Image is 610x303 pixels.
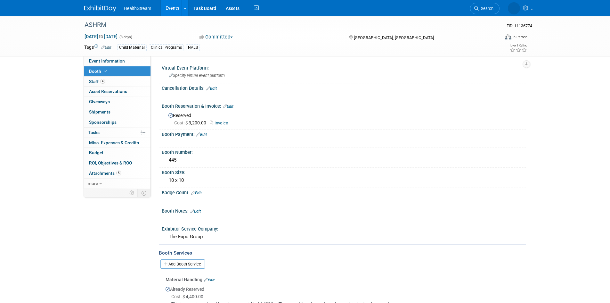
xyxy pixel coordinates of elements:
a: Asset Reservations [84,87,150,97]
span: Tasks [88,130,100,135]
a: Misc. Expenses & Credits [84,138,150,148]
div: ASHRM [82,19,490,31]
a: Attachments5 [84,168,150,178]
span: Budget [89,150,103,155]
span: to [98,34,104,39]
a: Edit [206,86,217,91]
img: Wendy Nixx [508,2,520,14]
span: 4,400.00 [171,294,206,299]
div: Material Handling [166,276,521,283]
div: Child Maternal [117,44,147,51]
a: Edit [190,209,201,214]
td: Tags [84,44,111,51]
a: Budget [84,148,150,158]
span: [GEOGRAPHIC_DATA], [GEOGRAPHIC_DATA] [354,35,434,40]
span: Sponsorships [89,120,117,125]
span: Attachments [89,171,121,176]
div: Reserved [167,111,521,126]
a: Event Information [84,56,150,66]
span: Misc. Expenses & Credits [89,140,139,145]
img: Format-Inperson.png [505,34,511,39]
td: Toggle Event Tabs [137,189,150,197]
div: Badge Count: [162,188,526,196]
span: HealthStream [124,6,151,11]
a: Shipments [84,107,150,117]
span: 5 [116,171,121,175]
div: Exhibitor Service Company: [162,224,526,232]
div: Booth Payment: [162,130,526,138]
a: Edit [223,104,233,109]
span: ROI, Objectives & ROO [89,160,132,165]
a: Invoice [210,121,231,125]
div: Booth Notes: [162,206,526,215]
div: NALS [186,44,200,51]
a: Giveaways [84,97,150,107]
span: Asset Reservations [89,89,127,94]
span: Event Information [89,58,125,63]
div: The Expo Group [167,232,521,242]
div: Event Rating [510,44,527,47]
div: Booth Reservation & Invoice: [162,101,526,110]
a: Sponsorships [84,117,150,127]
div: Event Format [462,33,528,43]
span: (3 days) [119,35,132,39]
td: Personalize Event Tab Strip [126,189,138,197]
span: Booth [89,69,109,74]
span: [DATE] [DATE] [84,34,118,39]
a: Add Booth Service [160,259,205,269]
a: Booth [84,66,150,76]
span: more [88,181,98,186]
span: Event ID: 11136774 [507,23,532,28]
i: Booth reservation complete [104,69,107,73]
div: Booth Services [159,249,526,257]
div: Clinical Programs [149,44,184,51]
div: Virtual Event Platform: [162,63,526,71]
button: Committed [197,34,235,40]
div: 445 [167,155,521,165]
a: Search [470,3,500,14]
div: Booth Size: [162,168,526,176]
span: Cost: $ [171,294,186,299]
a: more [84,179,150,189]
span: Staff [89,79,105,84]
span: Specify virtual event platform [169,73,225,78]
a: Edit [191,191,202,195]
a: Edit [204,278,215,282]
a: ROI, Objectives & ROO [84,158,150,168]
span: Shipments [89,109,110,114]
a: Staff4 [84,77,150,87]
span: 3,200.00 [174,120,209,125]
span: 4 [100,79,105,84]
div: Cancellation Details: [162,83,526,92]
a: Tasks [84,128,150,138]
span: Search [479,6,493,11]
div: 10 x 10 [167,175,521,185]
div: In-Person [512,35,527,39]
div: Booth Number: [162,147,526,156]
a: Edit [101,45,111,50]
span: Giveaways [89,99,110,104]
span: Cost: $ [174,120,189,125]
img: ExhibitDay [84,5,116,12]
a: Edit [196,132,207,137]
